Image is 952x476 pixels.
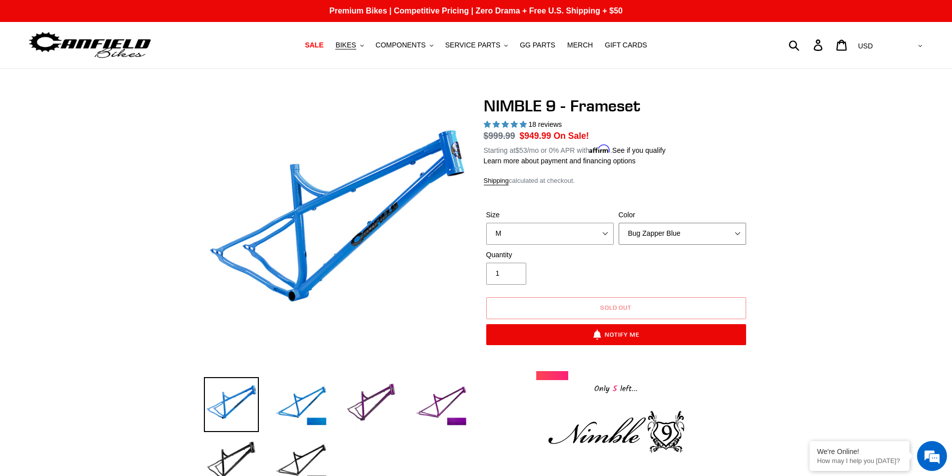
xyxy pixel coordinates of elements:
[371,38,438,52] button: COMPONENTS
[817,448,902,456] div: We're Online!
[520,41,555,49] span: GG PARTS
[58,126,138,227] span: We're online!
[335,41,356,49] span: BIKES
[486,324,746,345] button: Notify Me
[567,41,593,49] span: MERCH
[619,210,746,220] label: Color
[274,377,329,432] img: Load image into Gallery viewer, NIMBLE 9 - Frameset
[528,120,562,128] span: 18 reviews
[486,297,746,319] button: Sold out
[305,41,323,49] span: SALE
[414,377,469,432] img: Load image into Gallery viewer, NIMBLE 9 - Frameset
[536,380,696,396] div: Only left...
[32,50,57,75] img: d_696896380_company_1647369064580_696896380
[445,41,500,49] span: SERVICE PARTS
[562,38,598,52] a: MERCH
[486,250,614,260] label: Quantity
[610,383,620,395] span: 5
[600,38,652,52] a: GIFT CARDS
[554,129,589,142] span: On Sale!
[344,377,399,432] img: Load image into Gallery viewer, NIMBLE 9 - Frameset
[520,131,551,141] span: $949.99
[817,457,902,465] p: How may I help you today?
[484,176,749,186] div: calculated at checkout.
[376,41,426,49] span: COMPONENTS
[27,29,152,61] img: Canfield Bikes
[440,38,513,52] button: SERVICE PARTS
[67,56,183,69] div: Chat with us now
[515,146,527,154] span: $53
[605,41,647,49] span: GIFT CARDS
[484,120,529,128] span: 4.89 stars
[484,177,509,185] a: Shipping
[330,38,368,52] button: BIKES
[486,210,614,220] label: Size
[484,96,749,115] h1: NIMBLE 9 - Frameset
[300,38,328,52] a: SALE
[600,304,632,311] span: Sold out
[5,273,190,308] textarea: Type your message and hit 'Enter'
[164,5,188,29] div: Minimize live chat window
[11,55,26,70] div: Navigation go back
[484,157,636,165] a: Learn more about payment and financing options
[612,146,666,154] a: See if you qualify - Learn more about Affirm Financing (opens in modal)
[484,143,666,156] p: Starting at /mo or 0% APR with .
[794,34,820,56] input: Search
[589,145,610,153] span: Affirm
[515,38,560,52] a: GG PARTS
[484,131,515,141] s: $999.99
[204,377,259,432] img: Load image into Gallery viewer, NIMBLE 9 - Frameset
